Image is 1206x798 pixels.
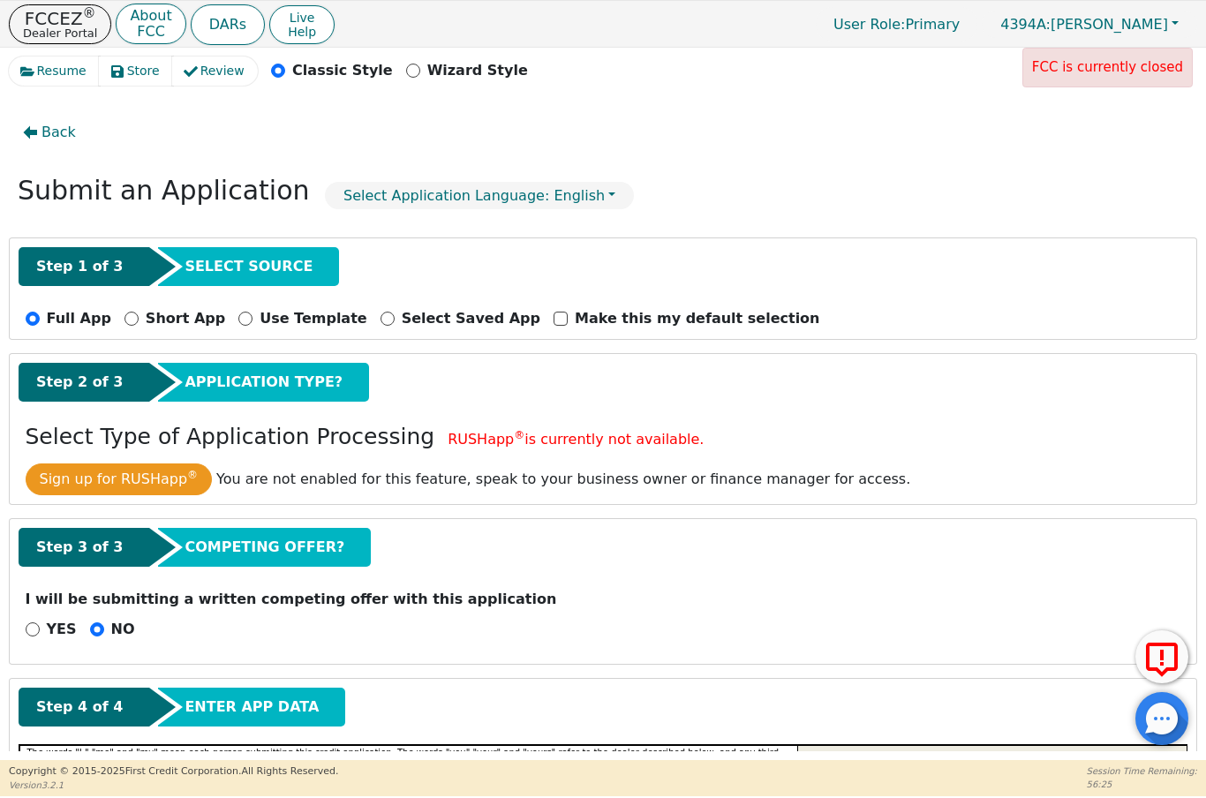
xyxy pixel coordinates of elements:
[23,27,97,39] p: Dealer Portal
[514,429,524,441] sup: ®
[111,619,135,640] p: NO
[130,9,171,23] p: About
[130,25,171,39] p: FCC
[9,764,338,779] p: Copyright © 2015- 2025 First Credit Corporation.
[816,7,977,41] a: User Role:Primary
[18,175,310,207] h2: Submit an Application
[292,60,393,81] p: Classic Style
[216,471,910,487] span: You are not enabled for this feature, speak to your business owner or finance manager for access.
[185,256,313,277] span: SELECT SOURCE
[23,10,97,27] p: FCCEZ
[47,308,111,329] p: Full App
[185,537,344,558] span: COMPETING OFFER?
[982,11,1197,38] button: 4394A:[PERSON_NAME]
[325,182,634,209] button: Select Application Language: English
[402,308,540,329] p: Select Saved App
[1087,764,1197,778] p: Session Time Remaining:
[172,56,258,86] button: Review
[575,308,820,329] p: Make this my default selection
[9,4,111,44] button: FCCEZ®Dealer Portal
[36,696,123,718] span: Step 4 of 4
[36,256,123,277] span: Step 1 of 3
[99,56,173,86] button: Store
[40,471,199,487] span: Sign up for RUSHapp
[116,4,185,45] button: AboutFCC
[816,7,977,41] p: Primary
[185,696,319,718] span: ENTER APP DATA
[1135,630,1188,683] button: Report Error to FCC
[36,537,123,558] span: Step 3 of 3
[1000,16,1051,33] span: 4394A:
[127,62,160,80] span: Store
[448,431,704,448] span: RUSHapp is currently not available.
[47,619,77,640] p: YES
[19,745,797,772] div: The words "I," "me" and "my" mean each person submitting this credit application. The words "you"...
[185,372,343,393] span: APPLICATION TYPE?
[187,469,198,481] sup: ®
[200,62,245,80] span: Review
[893,748,1092,771] span: FIRST CREDIT CORPORATION
[26,463,213,495] button: Sign up for RUSHapp®
[269,5,335,44] button: LiveHelp
[26,424,435,450] h3: Select Type of Application Processing
[9,112,90,153] button: Back
[427,60,528,81] p: Wizard Style
[191,4,265,45] button: DARs
[37,62,87,80] span: Resume
[146,308,225,329] p: Short App
[288,11,316,25] span: Live
[833,16,905,33] span: User Role :
[241,765,338,777] span: All Rights Reserved.
[288,25,316,39] span: Help
[1000,16,1168,33] span: [PERSON_NAME]
[36,372,123,393] span: Step 2 of 3
[260,308,366,329] p: Use Template
[1032,59,1183,75] span: FCC is currently closed
[41,122,76,143] span: Back
[9,56,100,86] button: Resume
[26,589,1181,610] p: I will be submitting a written competing offer with this application
[1087,778,1197,791] p: 56:25
[9,779,338,792] p: Version 3.2.1
[83,5,96,21] sup: ®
